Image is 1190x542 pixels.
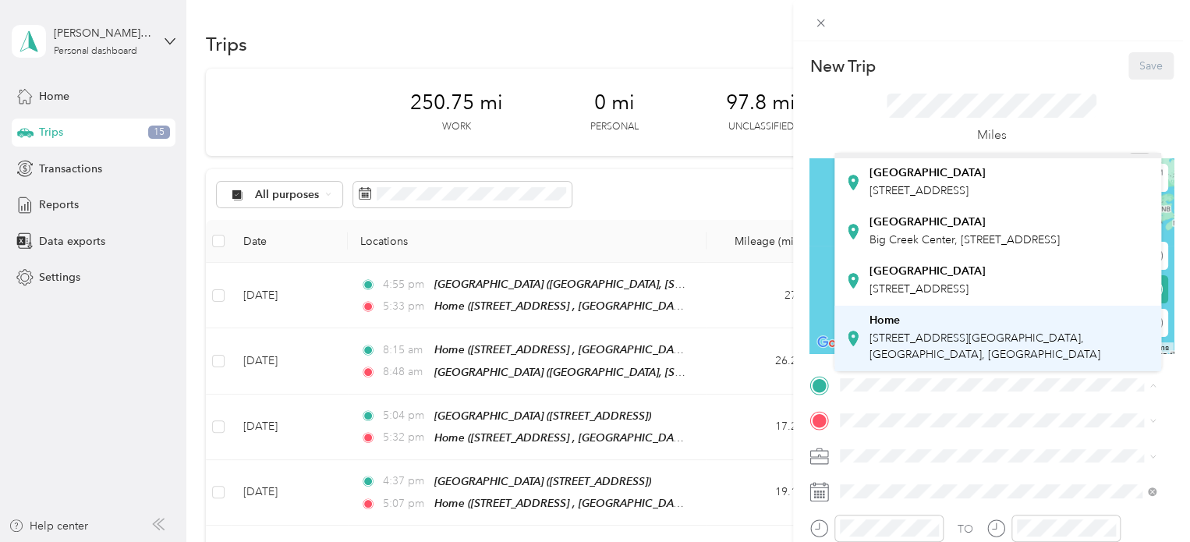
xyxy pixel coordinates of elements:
strong: [GEOGRAPHIC_DATA] [869,264,986,278]
p: Miles [977,126,1007,145]
span: [STREET_ADDRESS] [869,282,969,296]
a: Open this area in Google Maps (opens a new window) [813,333,865,353]
div: TO [958,521,973,537]
p: New Trip [809,55,875,77]
img: Google [813,333,865,353]
span: [STREET_ADDRESS][GEOGRAPHIC_DATA], [GEOGRAPHIC_DATA], [GEOGRAPHIC_DATA] [869,331,1100,361]
iframe: Everlance-gr Chat Button Frame [1103,455,1190,542]
span: [STREET_ADDRESS] [869,184,969,197]
strong: [GEOGRAPHIC_DATA] [869,166,986,180]
strong: [GEOGRAPHIC_DATA] [869,215,986,229]
span: Big Creek Center, [STREET_ADDRESS] [869,233,1060,246]
strong: Home [869,314,900,328]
